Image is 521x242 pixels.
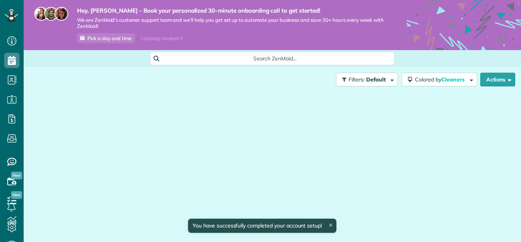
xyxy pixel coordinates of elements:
span: Pick a day and time [87,35,132,41]
img: jorge-587dff0eeaa6aab1f244e6dc62b8924c3b6ad411094392a53c71c6c4a576187d.jpg [44,7,58,21]
span: Cleaners [441,76,466,83]
div: You have successfully completed your account setup! [188,219,336,233]
strong: Hey, [PERSON_NAME] - Book your personalized 30-minute onboarding call to get started! [77,7,384,15]
span: Filters: [349,76,365,83]
span: Colored by [415,76,467,83]
span: We are ZenMaid’s customer support team and we’ll help you get set up to automate your business an... [77,17,384,30]
span: Default [366,76,386,83]
button: Colored byCleaners [402,73,477,86]
a: Pick a day and time [77,33,135,43]
span: New [11,172,22,179]
div: I already booked it [137,34,187,43]
button: Filters: Default [336,73,398,86]
img: maria-72a9807cf96188c08ef61303f053569d2e2a8a1cde33d635c8a3ac13582a053d.jpg [34,7,48,21]
a: Filters: Default [332,73,398,86]
button: Actions [480,73,515,86]
img: michelle-19f622bdf1676172e81f8f8fba1fb50e276960ebfe0243fe18214015130c80e4.jpg [55,7,68,21]
span: New [11,191,22,199]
